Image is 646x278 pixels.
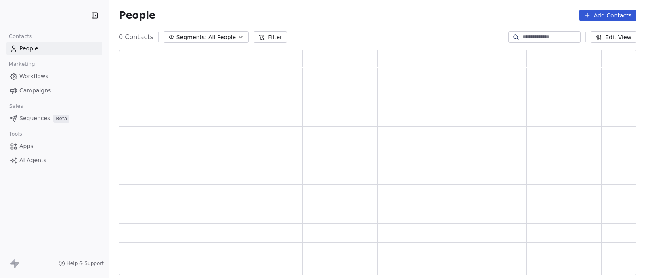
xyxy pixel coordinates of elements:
[6,128,25,140] span: Tools
[19,156,46,165] span: AI Agents
[19,114,50,123] span: Sequences
[6,154,102,167] a: AI Agents
[19,86,51,95] span: Campaigns
[67,260,104,267] span: Help & Support
[591,31,636,43] button: Edit View
[6,100,27,112] span: Sales
[5,30,36,42] span: Contacts
[53,115,69,123] span: Beta
[19,142,34,150] span: Apps
[6,70,102,83] a: Workflows
[119,32,153,42] span: 0 Contacts
[5,58,38,70] span: Marketing
[6,140,102,153] a: Apps
[579,10,636,21] button: Add Contacts
[119,9,155,21] span: People
[59,260,104,267] a: Help & Support
[6,112,102,125] a: SequencesBeta
[19,72,48,81] span: Workflows
[208,33,236,42] span: All People
[6,84,102,97] a: Campaigns
[19,44,38,53] span: People
[6,42,102,55] a: People
[176,33,207,42] span: Segments:
[254,31,287,43] button: Filter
